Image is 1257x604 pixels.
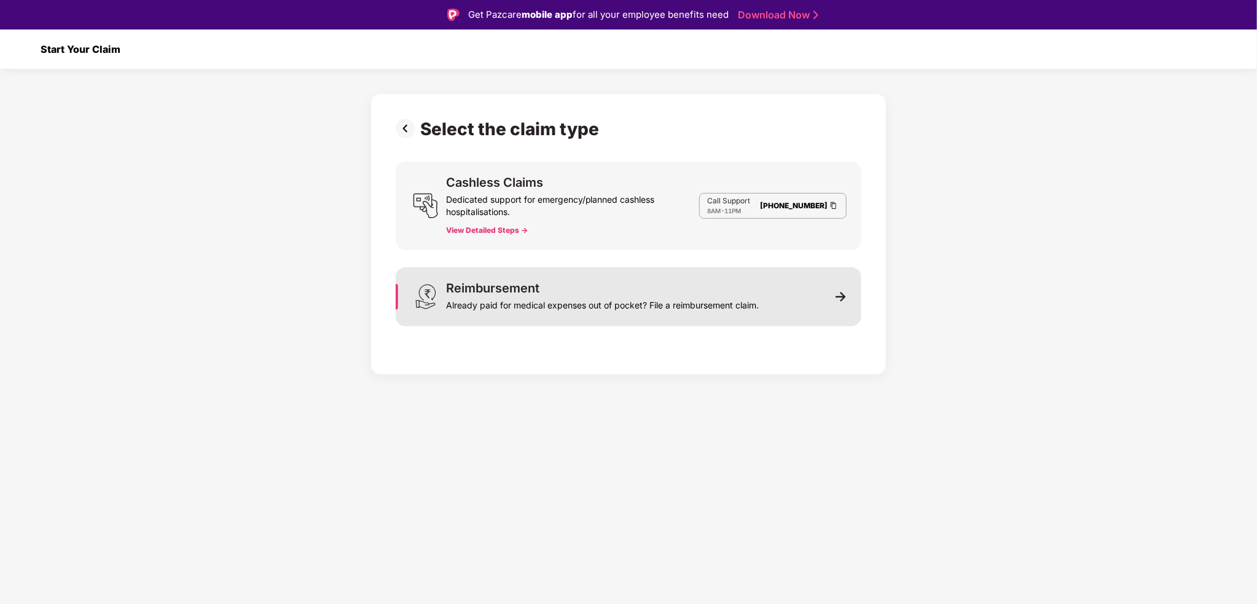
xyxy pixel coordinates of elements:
img: Logo [447,9,460,21]
img: svg+xml;base64,PHN2ZyBpZD0iUHJldi0zMngzMiIgeG1sbnM9Imh0dHA6Ly93d3cudzMub3JnLzIwMDAvc3ZnIiB3aWR0aD... [396,119,420,138]
div: Cashless Claims [446,176,543,189]
div: Reimbursement [446,282,539,294]
strong: mobile app [522,9,573,20]
img: svg+xml;base64,PHN2ZyB3aWR0aD0iMjQiIGhlaWdodD0iMzEiIHZpZXdCb3g9IjAgMCAyNCAzMSIgZmlsbD0ibm9uZSIgeG... [413,284,439,310]
div: Select the claim type [420,119,604,139]
img: Clipboard Icon [829,200,839,211]
div: - [707,206,750,216]
div: Start Your Claim [33,43,120,55]
p: Call Support [707,196,750,206]
span: 11PM [724,207,741,214]
span: 8AM [707,207,721,214]
div: Get Pazcare for all your employee benefits need [468,7,729,22]
img: svg+xml;base64,PHN2ZyB3aWR0aD0iMTEiIGhlaWdodD0iMTEiIHZpZXdCb3g9IjAgMCAxMSAxMSIgZmlsbD0ibm9uZSIgeG... [836,291,847,302]
div: Already paid for medical expenses out of pocket? File a reimbursement claim. [446,294,759,312]
button: View Detailed Steps -> [446,226,528,235]
img: Stroke [813,9,818,22]
img: svg+xml;base64,PHN2ZyB3aWR0aD0iMjQiIGhlaWdodD0iMjUiIHZpZXdCb3g9IjAgMCAyNCAyNSIgZmlsbD0ibm9uZSIgeG... [413,193,439,219]
div: Dedicated support for emergency/planned cashless hospitalisations. [446,189,699,218]
a: Download Now [738,9,815,22]
a: [PHONE_NUMBER] [760,201,828,210]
